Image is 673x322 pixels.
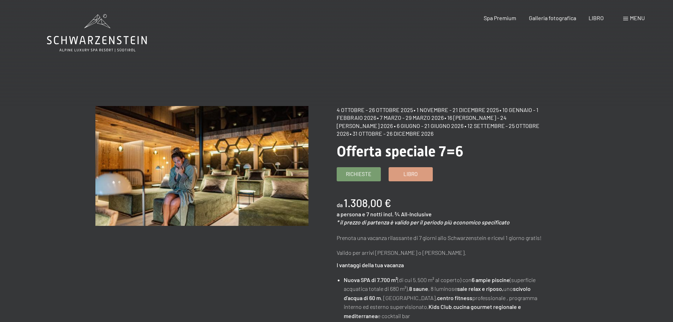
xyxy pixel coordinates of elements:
font: uno [503,285,513,292]
font: a persona e [337,211,365,217]
font: - 25 ottobre [506,122,539,129]
font: * il prezzo di partenza è valido per il periodo più economico specificato [337,219,509,226]
font: Valido per arrivi [PERSON_NAME] o [PERSON_NAME]. [337,249,466,256]
font: • 31 ottobre - 26 dicembre 2026 [350,130,433,137]
font: I vantaggi della tua vacanza [337,262,404,268]
font: , [452,303,453,310]
font: menu [630,14,645,21]
font: e cocktail bar [378,312,410,319]
font: Kids Club [429,303,452,310]
font: Libro [403,171,418,177]
font: Nuova SPA di 7.700 m² [344,276,397,283]
font: Offerta speciale 7=6 [337,143,464,160]
font: (di cui 5.500 m² al coperto) con [397,276,472,283]
a: Spa Premium [484,14,516,21]
font: Prenota una vacanza rilassante di 7 giorni allo Schwarzenstein e ricevi 1 giorno gratis! [337,234,542,241]
font: 6 ampie piscine [472,276,510,283]
font: 2026 [337,130,349,137]
font: • 7 marzo - 29 marzo 2026 [377,114,444,121]
img: Offerta speciale 7=6 [95,106,308,226]
font: scivolo d'acqua di 60 m [344,285,531,301]
a: Richieste [337,168,380,181]
font: 8 saune [409,285,428,292]
font: sale relax e riposo, [457,285,503,292]
font: 1.308,00 € [344,197,391,209]
font: centro fitness [437,294,472,301]
a: Galleria fotografica [529,14,576,21]
font: Richieste [346,171,371,177]
font: da [337,201,343,208]
font: incl. ¾ All-Inclusive [383,211,432,217]
font: 7 notti [366,211,382,217]
font: • 16 [PERSON_NAME] - 24 [PERSON_NAME] 2026 • 6 giugno - 21 giugno 2026 • 12 settembre [337,114,507,129]
font: • 1 novembre - 21 dicembre 2025 [414,106,499,113]
font: , [GEOGRAPHIC_DATA], [381,294,437,301]
font: , 8 luminose [428,285,457,292]
a: LIBRO [589,14,604,21]
font: 4 ottobre - 26 ottobre 2025 [337,106,413,113]
a: Libro [389,168,432,181]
